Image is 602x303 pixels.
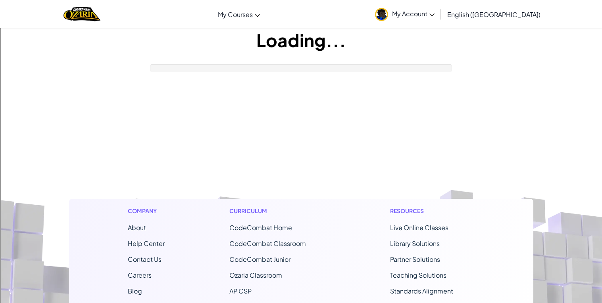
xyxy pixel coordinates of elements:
img: avatar [375,8,388,21]
img: Home [63,6,100,22]
span: My Courses [218,10,253,19]
span: My Account [392,10,435,18]
a: English ([GEOGRAPHIC_DATA]) [443,4,544,25]
span: English ([GEOGRAPHIC_DATA]) [447,10,540,19]
a: Ozaria by CodeCombat logo [63,6,100,22]
a: My Courses [214,4,264,25]
a: My Account [371,2,439,27]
